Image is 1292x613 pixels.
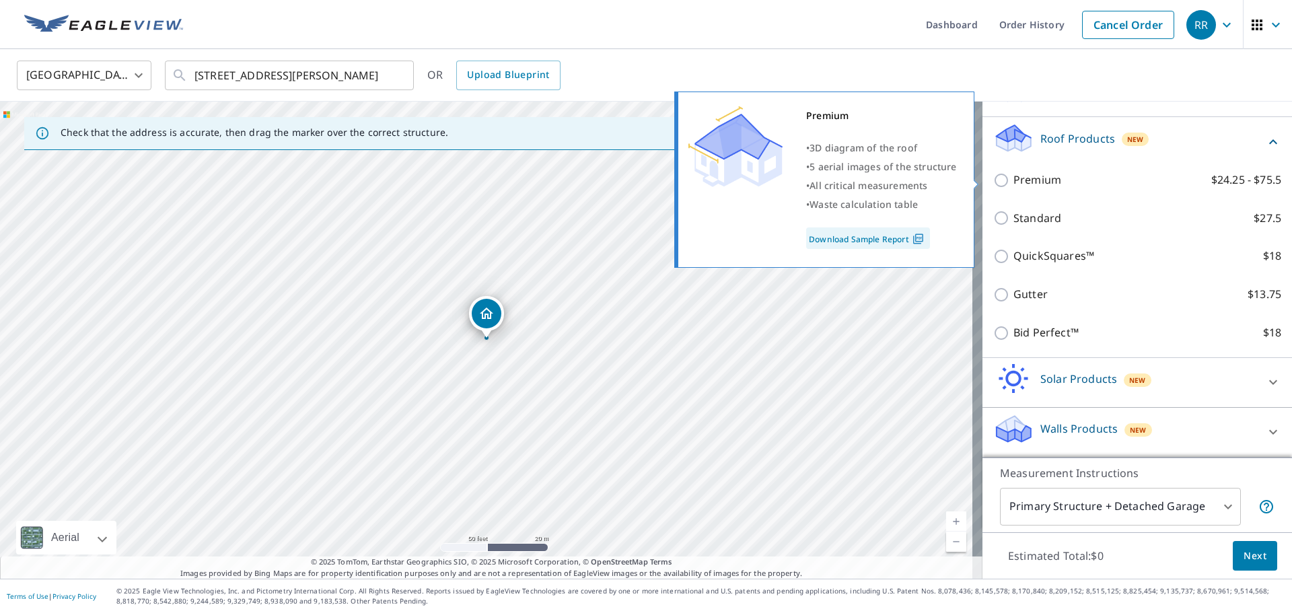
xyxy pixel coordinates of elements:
[1013,210,1061,227] p: Standard
[1130,425,1147,435] span: New
[311,556,672,568] span: © 2025 TomTom, Earthstar Geographics SIO, © 2025 Microsoft Corporation, ©
[1258,499,1275,515] span: Your report will include the primary structure and a detached garage if one exists.
[806,227,930,249] a: Download Sample Report
[1186,10,1216,40] div: RR
[1013,286,1048,303] p: Gutter
[17,57,151,94] div: [GEOGRAPHIC_DATA]
[1254,210,1281,227] p: $27.5
[467,67,549,83] span: Upload Blueprint
[116,586,1285,606] p: © 2025 Eagle View Technologies, Inc. and Pictometry International Corp. All Rights Reserved. Repo...
[7,591,48,601] a: Terms of Use
[1000,488,1241,526] div: Primary Structure + Detached Garage
[61,127,448,139] p: Check that the address is accurate, then drag the marker over the correct structure.
[1233,541,1277,571] button: Next
[1040,371,1117,387] p: Solar Products
[810,198,918,211] span: Waste calculation table
[47,521,83,554] div: Aerial
[1013,248,1094,264] p: QuickSquares™
[1040,421,1118,437] p: Walls Products
[1040,131,1115,147] p: Roof Products
[456,61,560,90] a: Upload Blueprint
[806,106,957,125] div: Premium
[810,160,956,173] span: 5 aerial images of the structure
[993,363,1281,402] div: Solar ProductsNew
[810,179,927,192] span: All critical measurements
[1013,172,1061,188] p: Premium
[1127,134,1144,145] span: New
[806,176,957,195] div: •
[993,413,1281,452] div: Walls ProductsNew
[806,139,957,157] div: •
[16,521,116,554] div: Aerial
[997,541,1114,571] p: Estimated Total: $0
[688,106,783,187] img: Premium
[1013,324,1079,341] p: Bid Perfect™
[1244,548,1266,565] span: Next
[810,141,917,154] span: 3D diagram of the roof
[806,195,957,214] div: •
[52,591,96,601] a: Privacy Policy
[1082,11,1174,39] a: Cancel Order
[427,61,561,90] div: OR
[1211,172,1281,188] p: $24.25 - $75.5
[1129,375,1146,386] span: New
[591,556,647,567] a: OpenStreetMap
[194,57,386,94] input: Search by address or latitude-longitude
[650,556,672,567] a: Terms
[1263,248,1281,264] p: $18
[806,157,957,176] div: •
[946,532,966,552] a: Current Level 19, Zoom Out
[1263,324,1281,341] p: $18
[909,233,927,245] img: Pdf Icon
[1000,465,1275,481] p: Measurement Instructions
[7,592,96,600] p: |
[993,122,1281,161] div: Roof ProductsNew
[1248,286,1281,303] p: $13.75
[24,15,183,35] img: EV Logo
[946,511,966,532] a: Current Level 19, Zoom In
[469,296,504,338] div: Dropped pin, building 1, Residential property, 803 Bonnie Brae Pl River Forest, IL 60305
